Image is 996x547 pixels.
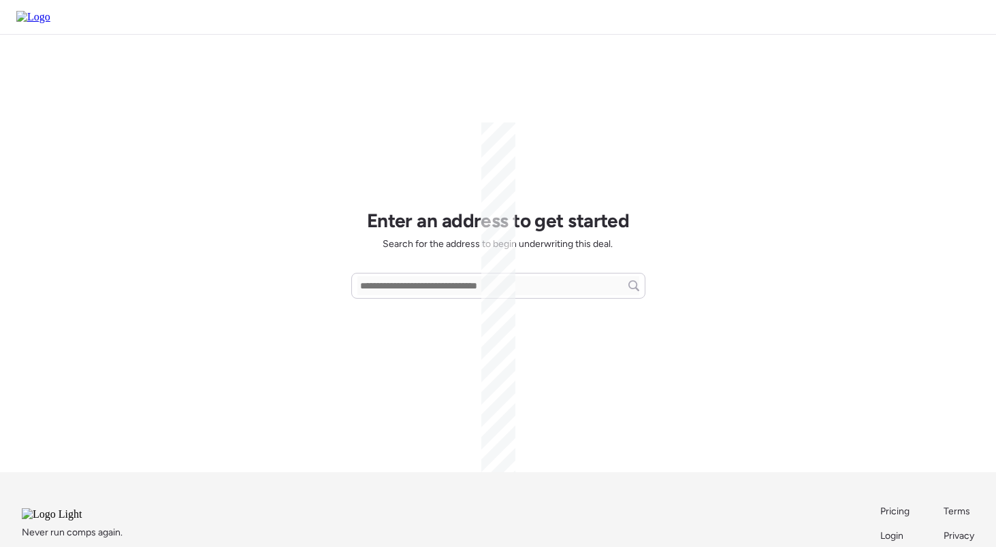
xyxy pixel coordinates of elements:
span: Privacy [944,530,974,542]
img: Logo Light [22,508,118,520]
span: Terms [944,505,970,517]
img: Logo [16,11,50,23]
span: Pricing [880,505,910,517]
h1: Enter an address to get started [367,209,630,232]
a: Terms [944,505,974,518]
a: Privacy [944,529,974,543]
span: Search for the address to begin underwriting this deal. [383,237,613,251]
span: Never run comps again. [22,526,123,540]
a: Login [880,529,911,543]
span: Login [880,530,903,542]
a: Pricing [880,505,911,518]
